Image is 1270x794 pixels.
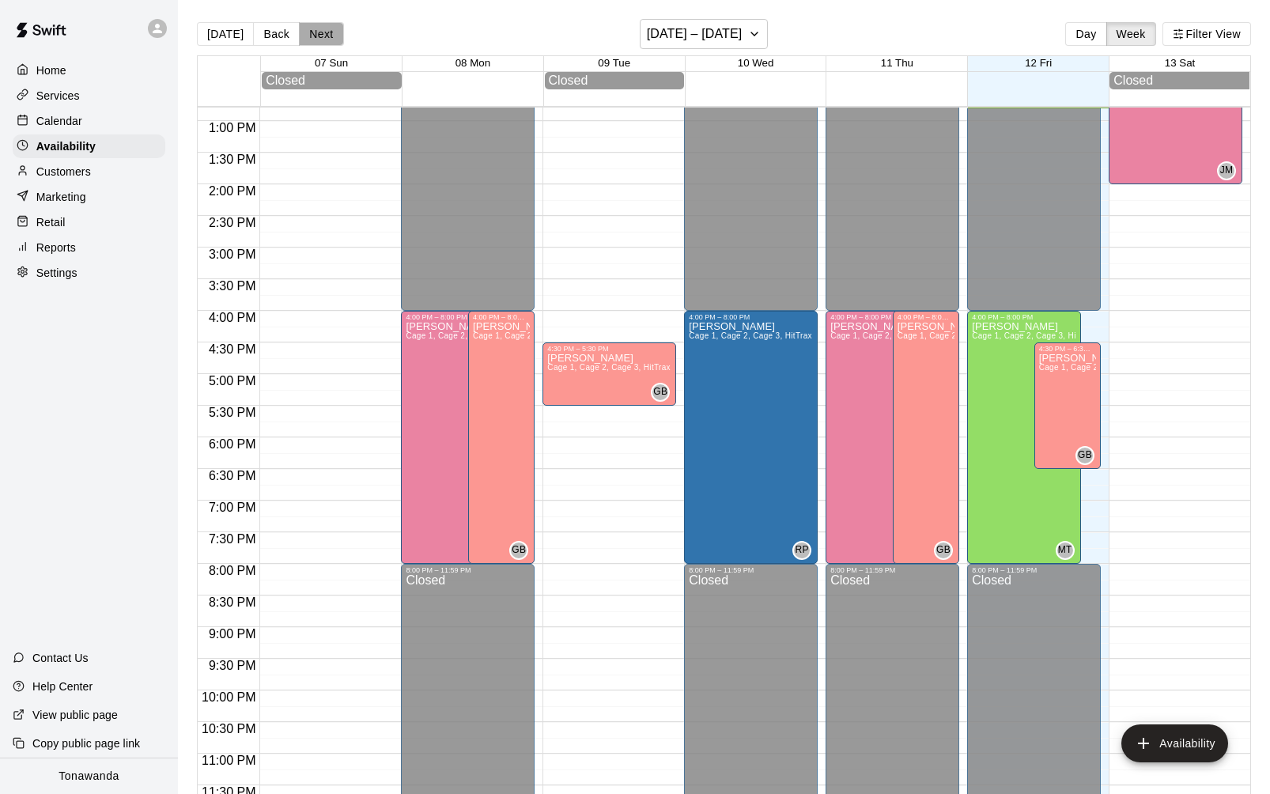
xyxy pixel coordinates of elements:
[830,331,1029,340] span: Cage 1, Cage 2, Cage 3, HitTrax, VIP Training Room
[689,566,813,574] div: 8:00 PM – 11:59 PM
[1217,161,1236,180] div: Jared MacFarland
[205,248,260,261] span: 3:00 PM
[455,57,490,69] button: 08 Mon
[36,189,86,205] p: Marketing
[205,627,260,641] span: 9:00 PM
[898,331,1096,340] span: Cage 1, Cage 2, Cage 3, HitTrax, VIP Training Room
[205,121,260,134] span: 1:00 PM
[59,768,119,785] p: Tonawanda
[512,543,526,558] span: GB
[36,113,82,129] p: Calendar
[647,23,743,45] h6: [DATE] – [DATE]
[795,543,808,558] span: RP
[651,383,670,402] div: Grant Bickham
[898,313,954,321] div: 4:00 PM – 8:00 PM
[738,57,774,69] button: 10 Wed
[13,134,165,158] a: Availability
[198,722,259,735] span: 10:30 PM
[549,74,681,88] div: Closed
[967,311,1081,564] div: 4:00 PM – 8:00 PM: Available
[1058,543,1072,558] span: MT
[13,59,165,82] a: Home
[315,57,348,69] button: 07 Sun
[205,469,260,482] span: 6:30 PM
[509,541,528,560] div: Grant Bickham
[13,236,165,259] a: Reports
[1165,57,1196,69] button: 13 Sat
[1034,342,1101,469] div: 4:30 PM – 6:30 PM: Available
[936,543,951,558] span: GB
[36,88,80,104] p: Services
[684,311,818,564] div: 4:00 PM – 8:00 PM: Available
[830,313,935,321] div: 4:00 PM – 8:00 PM
[881,57,913,69] button: 11 Thu
[1025,57,1052,69] button: 12 Fri
[36,164,91,180] p: Customers
[972,331,1170,340] span: Cage 1, Cage 2, Cage 3, HitTrax, VIP Training Room
[205,216,260,229] span: 2:30 PM
[36,62,66,78] p: Home
[547,363,746,372] span: Cage 1, Cage 2, Cage 3, HitTrax, VIP Training Room
[406,313,510,321] div: 4:00 PM – 8:00 PM
[893,311,959,564] div: 4:00 PM – 8:00 PM: Available
[1220,163,1234,179] span: JM
[205,153,260,166] span: 1:30 PM
[36,138,96,154] p: Availability
[299,22,343,46] button: Next
[36,240,76,255] p: Reports
[36,214,66,230] p: Retail
[1056,541,1075,560] div: Matt Tyree
[972,313,1076,321] div: 4:00 PM – 8:00 PM
[197,22,254,46] button: [DATE]
[36,265,77,281] p: Settings
[205,564,260,577] span: 8:00 PM
[1162,22,1251,46] button: Filter View
[32,735,140,751] p: Copy public page link
[473,331,671,340] span: Cage 1, Cage 2, Cage 3, HitTrax, VIP Training Room
[13,84,165,108] a: Services
[1065,22,1106,46] button: Day
[205,595,260,609] span: 8:30 PM
[1106,22,1156,46] button: Week
[13,109,165,133] a: Calendar
[934,541,953,560] div: Grant Bickham
[653,384,667,400] span: GB
[689,313,813,321] div: 4:00 PM – 8:00 PM
[205,532,260,546] span: 7:30 PM
[1039,345,1096,353] div: 4:30 PM – 6:30 PM
[406,331,604,340] span: Cage 1, Cage 2, Cage 3, HitTrax, VIP Training Room
[1121,724,1228,762] button: add
[1113,74,1245,88] div: Closed
[205,342,260,356] span: 4:30 PM
[198,690,259,704] span: 10:00 PM
[542,342,676,406] div: 4:30 PM – 5:30 PM: Available
[13,261,165,285] a: Settings
[205,501,260,514] span: 7:00 PM
[32,679,93,694] p: Help Center
[1075,446,1094,465] div: Grant Bickham
[266,74,398,88] div: Closed
[13,185,165,209] div: Marketing
[598,57,630,69] button: 09 Tue
[205,374,260,388] span: 5:00 PM
[198,754,259,767] span: 11:00 PM
[13,160,165,183] a: Customers
[401,311,515,564] div: 4:00 PM – 8:00 PM: Available
[830,566,954,574] div: 8:00 PM – 11:59 PM
[205,659,260,672] span: 9:30 PM
[406,566,530,574] div: 8:00 PM – 11:59 PM
[826,311,939,564] div: 4:00 PM – 8:00 PM: Available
